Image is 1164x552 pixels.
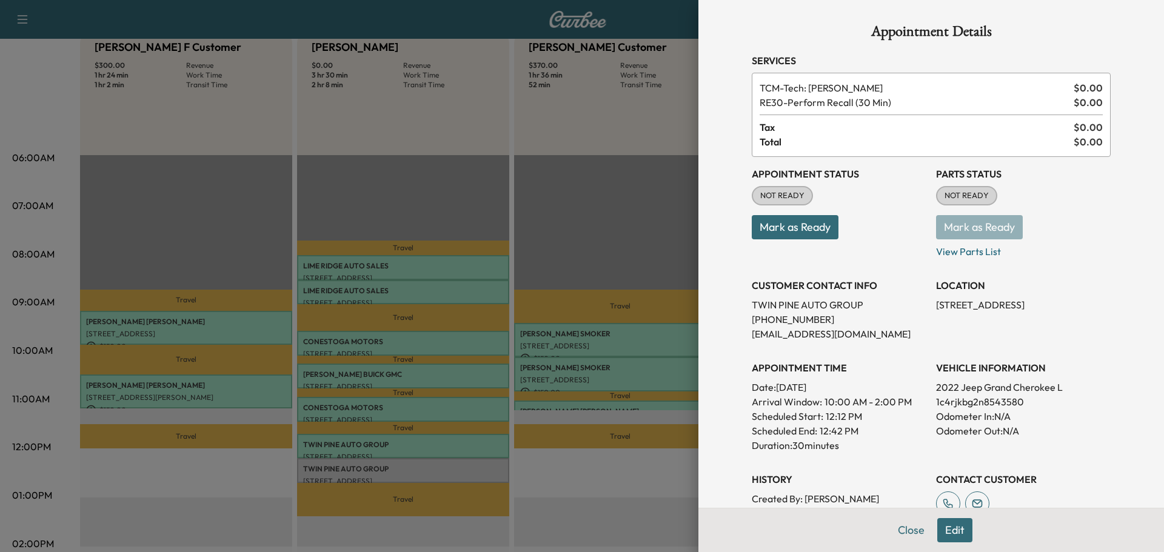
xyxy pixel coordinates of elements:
p: 2022 Jeep Grand Cherokee L [936,380,1111,394]
h3: History [752,472,926,487]
span: $ 0.00 [1074,81,1103,95]
p: Scheduled End: [752,424,817,438]
p: Date: [DATE] [752,380,926,394]
button: Mark as Ready [752,215,838,239]
h3: APPOINTMENT TIME [752,361,926,375]
h1: Appointment Details [752,24,1111,44]
p: 1c4rjkbg2n8543580 [936,394,1111,409]
h3: LOCATION [936,278,1111,293]
p: Odometer In: N/A [936,409,1111,424]
h3: Appointment Status [752,167,926,181]
h3: Parts Status [936,167,1111,181]
h3: VEHICLE INFORMATION [936,361,1111,375]
span: $ 0.00 [1074,120,1103,135]
span: Total [760,135,1074,149]
p: View Parts List [936,239,1111,259]
p: 12:42 PM [820,424,858,438]
span: $ 0.00 [1074,135,1103,149]
span: $ 0.00 [1074,95,1103,110]
span: Tax [760,120,1074,135]
p: Duration: 30 minutes [752,438,926,453]
p: Created At : [DATE] 2:45:21 PM [752,506,926,520]
h3: Services [752,53,1111,68]
span: NOT READY [753,190,812,202]
p: [EMAIL_ADDRESS][DOMAIN_NAME] [752,327,926,341]
span: Tech: Colton M [760,81,1069,95]
h3: CONTACT CUSTOMER [936,472,1111,487]
button: Close [890,518,932,542]
p: 12:12 PM [826,409,862,424]
p: Arrival Window: [752,394,926,409]
span: NOT READY [937,190,996,202]
p: [STREET_ADDRESS] [936,298,1111,312]
button: Edit [937,518,972,542]
p: Odometer Out: N/A [936,424,1111,438]
h3: CUSTOMER CONTACT INFO [752,278,926,293]
p: Created By : [PERSON_NAME] [752,491,926,506]
p: Scheduled Start: [752,409,823,424]
p: TWIN PINE AUTO GROUP [752,298,926,312]
p: [PHONE_NUMBER] [752,312,926,327]
span: 10:00 AM - 2:00 PM [824,394,912,409]
span: Perform Recall (30 Min) [760,95,1069,110]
